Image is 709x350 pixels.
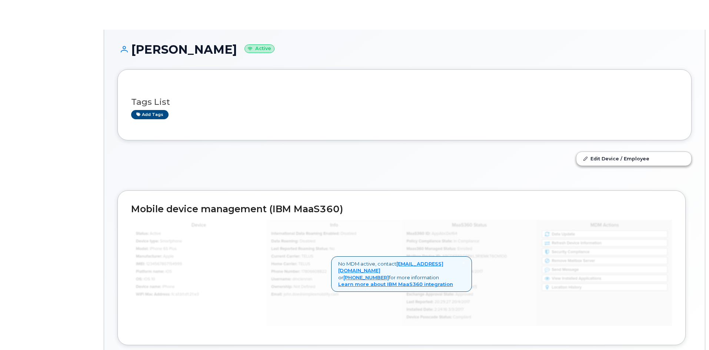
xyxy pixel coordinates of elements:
[131,220,672,326] img: mdm_maas360_data_lg-147edf4ce5891b6e296acbe60ee4acd306360f73f278574cfef86ac192ea0250.jpg
[343,274,389,280] a: [PHONE_NUMBER]
[462,260,465,266] span: ×
[117,43,692,56] h1: [PERSON_NAME]
[576,152,691,165] a: Edit Device / Employee
[131,97,678,107] h3: Tags List
[331,256,472,292] div: No MDM active, contact or for more information
[131,204,672,214] h2: Mobile device management (IBM MaaS360)
[338,281,453,287] a: Learn more about IBM MaaS360 integration
[131,110,169,119] a: Add tags
[244,44,274,53] small: Active
[462,260,465,266] a: Close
